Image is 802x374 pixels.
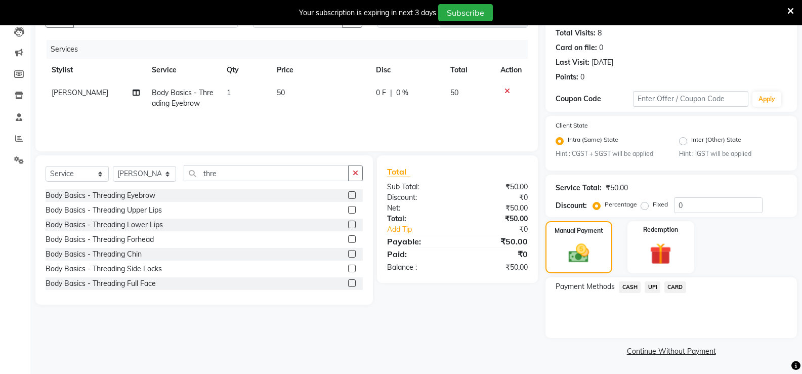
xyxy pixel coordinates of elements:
[277,88,285,97] span: 50
[580,72,584,82] div: 0
[619,281,641,293] span: CASH
[606,183,628,193] div: ₹50.00
[556,200,587,211] div: Discount:
[556,121,588,130] label: Client State
[556,149,663,158] small: Hint : CGST + SGST will be applied
[46,190,155,201] div: Body Basics - Threading Eyebrow
[379,235,457,247] div: Payable:
[599,43,603,53] div: 0
[379,203,457,214] div: Net:
[221,59,271,81] th: Qty
[450,88,458,97] span: 50
[556,94,632,104] div: Coupon Code
[605,200,637,209] label: Percentage
[653,200,668,209] label: Fixed
[457,203,535,214] div: ₹50.00
[46,234,154,245] div: Body Basics - Threading Forhead
[444,59,494,81] th: Total
[457,235,535,247] div: ₹50.00
[46,205,162,216] div: Body Basics - Threading Upper Lips
[691,135,741,147] label: Inter (Other) State
[146,59,221,81] th: Service
[643,225,678,234] label: Redemption
[645,281,660,293] span: UPI
[556,28,596,38] div: Total Visits:
[556,57,589,68] div: Last Visit:
[556,281,615,292] span: Payment Methods
[46,220,163,230] div: Body Basics - Threading Lower Lips
[47,40,535,59] div: Services
[379,224,471,235] a: Add Tip
[396,88,408,98] span: 0 %
[379,248,457,260] div: Paid:
[152,88,214,108] span: Body Basics - Threading Eyebrow
[52,88,108,97] span: [PERSON_NAME]
[438,4,493,21] button: Subscribe
[598,28,602,38] div: 8
[664,281,686,293] span: CARD
[457,262,535,273] div: ₹50.00
[556,72,578,82] div: Points:
[568,135,618,147] label: Intra (Same) State
[457,248,535,260] div: ₹0
[227,88,231,97] span: 1
[370,59,445,81] th: Disc
[457,182,535,192] div: ₹50.00
[643,240,678,267] img: _gift.svg
[562,241,596,265] img: _cash.svg
[379,262,457,273] div: Balance :
[46,249,142,260] div: Body Basics - Threading Chin
[471,224,535,235] div: ₹0
[457,214,535,224] div: ₹50.00
[299,8,436,18] div: Your subscription is expiring in next 3 days
[556,43,597,53] div: Card on file:
[752,92,781,107] button: Apply
[379,214,457,224] div: Total:
[547,346,795,357] a: Continue Without Payment
[271,59,370,81] th: Price
[184,165,349,181] input: Search or Scan
[46,278,156,289] div: Body Basics - Threading Full Face
[494,59,528,81] th: Action
[390,88,392,98] span: |
[457,192,535,203] div: ₹0
[46,264,162,274] div: Body Basics - Threading Side Locks
[379,182,457,192] div: Sub Total:
[679,149,787,158] small: Hint : IGST will be applied
[387,167,410,177] span: Total
[379,192,457,203] div: Discount:
[592,57,613,68] div: [DATE]
[46,59,146,81] th: Stylist
[555,226,603,235] label: Manual Payment
[633,91,748,107] input: Enter Offer / Coupon Code
[376,88,386,98] span: 0 F
[556,183,602,193] div: Service Total:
